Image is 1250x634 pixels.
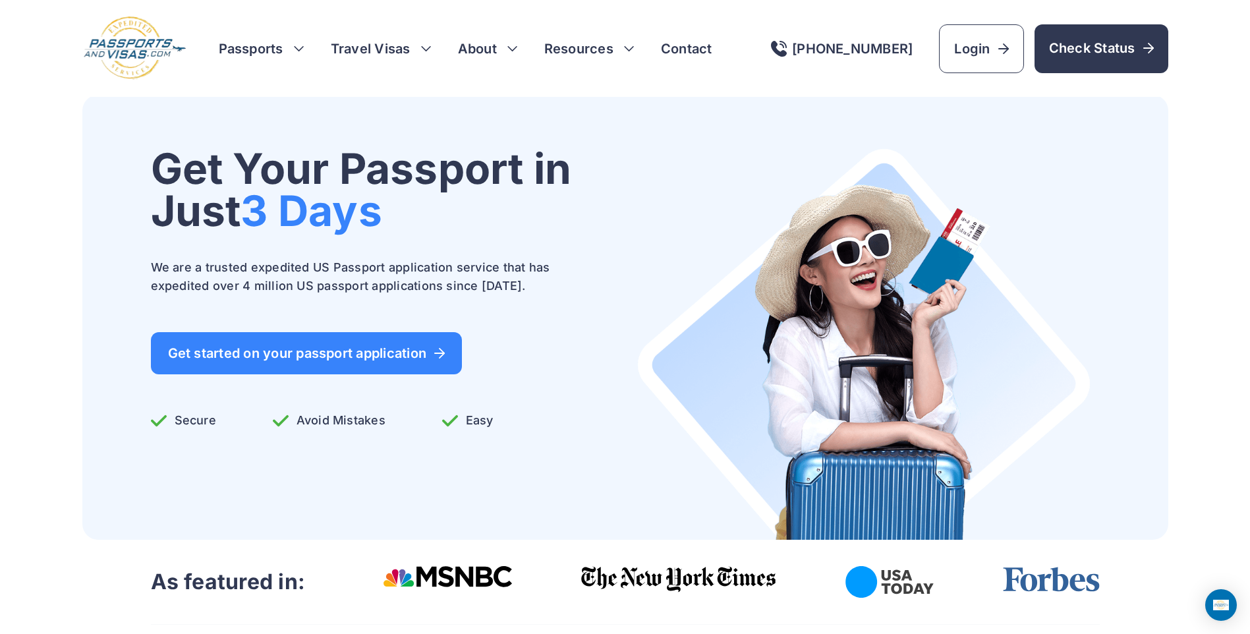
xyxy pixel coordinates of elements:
p: We are a trusted expedited US Passport application service that has expedited over 4 million US p... [151,258,573,295]
a: Contact [661,40,712,58]
h1: Get Your Passport in Just [151,148,573,232]
a: Get started on your passport application [151,332,463,374]
p: Avoid Mistakes [273,411,385,430]
h3: Resources [544,40,635,58]
a: About [458,40,497,58]
img: Msnbc [383,566,513,587]
a: Login [939,24,1023,73]
span: Get started on your passport application [168,347,445,360]
div: Open Intercom Messenger [1205,589,1237,621]
img: The New York Times [581,566,777,592]
a: [PHONE_NUMBER] [771,41,913,57]
a: Check Status [1035,24,1168,73]
span: 3 Days [241,185,382,236]
img: Where can I get a Passport Near Me? [637,148,1091,540]
img: Logo [82,16,187,81]
h3: Passports [219,40,304,58]
img: Forbes [1002,566,1100,592]
h3: Travel Visas [331,40,432,58]
p: Easy [442,411,494,430]
h3: As featured in: [151,569,306,595]
p: Secure [151,411,216,430]
span: Check Status [1049,39,1154,57]
img: USA Today [845,566,934,598]
span: Login [954,40,1008,58]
